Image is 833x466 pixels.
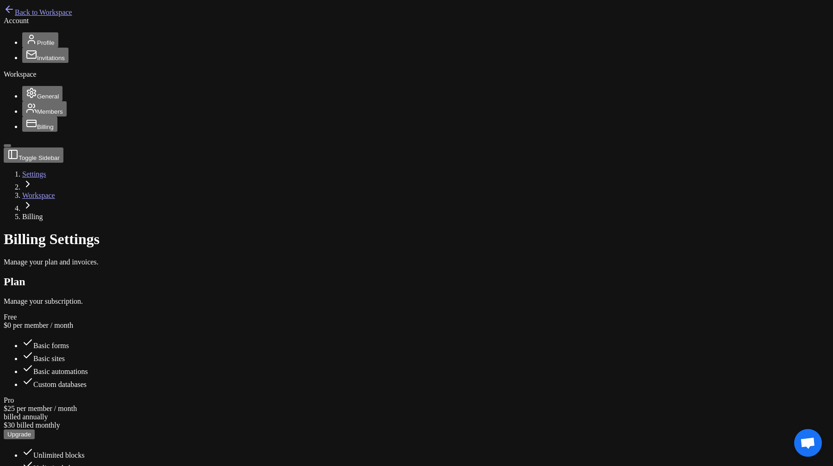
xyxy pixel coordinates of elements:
a: Invitations [22,54,68,61]
a: Profile [22,38,58,46]
span: General [37,93,59,100]
p: Manage your subscription. [4,297,829,306]
span: Basic forms [33,342,69,349]
button: General [22,86,62,101]
div: Free [4,313,829,321]
span: Custom databases [33,380,87,388]
p: Manage your plan and invoices. [4,258,829,266]
button: Toggle Sidebar [4,144,11,147]
span: Billing [37,123,54,130]
a: Members [22,107,67,115]
a: Back to Workspace [4,8,72,16]
h1: Billing Settings [4,231,829,248]
button: Profile [22,32,58,48]
span: Billing [22,213,43,221]
nav: breadcrumb [4,170,829,221]
a: Billing [22,123,57,130]
button: Billing [22,116,57,132]
span: Profile [37,39,55,46]
div: billed annually [4,413,829,421]
div: $0 per member / month [4,321,829,330]
span: Basic sites [33,355,65,362]
button: Invitations [22,48,68,63]
span: Unlimited blocks [33,451,85,459]
div: $30 billed monthly [4,421,829,429]
h2: Plan [4,276,829,288]
div: Open chat [794,429,822,457]
span: Members [37,108,63,115]
span: Back to Workspace [15,8,72,16]
button: Toggle Sidebar [4,147,63,163]
div: Account [4,17,829,25]
a: Settings [22,170,46,178]
button: Upgrade [4,429,35,439]
span: Toggle Sidebar [19,154,60,161]
span: Invitations [37,55,65,61]
a: Workspace [22,191,55,199]
div: $25 per member / month [4,405,829,413]
div: Workspace [4,70,829,79]
div: Pro [4,396,829,405]
button: Members [22,101,67,116]
a: General [22,92,62,100]
span: Basic automations [33,368,88,375]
